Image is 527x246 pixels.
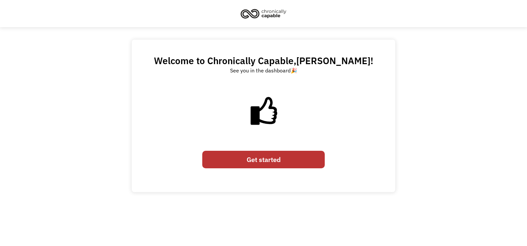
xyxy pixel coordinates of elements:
[202,151,325,169] a: Get started
[291,67,297,74] a: 🎉
[296,55,370,67] span: [PERSON_NAME]
[230,66,297,74] div: See you in the dashboard
[239,6,288,21] img: Chronically Capable logo
[154,55,373,66] h2: Welcome to Chronically Capable, !
[202,147,325,172] form: Email Form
